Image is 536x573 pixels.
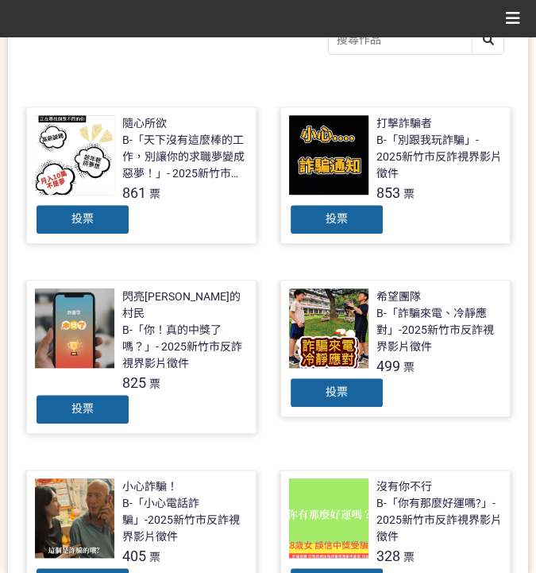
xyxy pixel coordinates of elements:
[403,551,415,563] span: 票
[122,548,146,564] span: 405
[149,188,160,200] span: 票
[122,115,167,132] div: 隨心所欲
[403,188,415,200] span: 票
[122,478,178,495] div: 小心詐騙！
[71,402,94,415] span: 投票
[376,495,502,545] div: B-「你有那麼好運嗎?」- 2025新竹市反詐視界影片徵件
[326,385,348,398] span: 投票
[149,377,160,390] span: 票
[122,374,146,391] span: 825
[376,305,502,355] div: B-「詐騙來電、冷靜應對」-2025新竹市反詐視界影片徵件
[329,26,503,54] input: 搜尋作品
[326,212,348,225] span: 投票
[280,280,511,417] a: 希望團隊B-「詐騙來電、冷靜應對」-2025新竹市反詐視界影片徵件499票投票
[122,495,248,545] div: B-「小心電話詐騙」-2025新竹市反詐視界影片徵件
[376,115,432,132] div: 打擊詐騙者
[122,184,146,201] span: 861
[376,478,432,495] div: 沒有你不行
[376,288,421,305] div: 希望團隊
[71,212,94,225] span: 投票
[26,106,256,244] a: 隨心所欲B-「天下沒有這麼棒的工作，別讓你的求職夢變成惡夢！」- 2025新竹市反詐視界影片徵件861票投票
[403,361,415,374] span: 票
[26,280,256,434] a: 閃亮[PERSON_NAME]的村民B-「你！真的中獎了嗎？」- 2025新竹市反詐視界影片徵件825票投票
[376,184,400,201] span: 853
[122,132,248,182] div: B-「天下沒有這麼棒的工作，別讓你的求職夢變成惡夢！」- 2025新竹市反詐視界影片徵件
[376,548,400,564] span: 328
[376,132,502,182] div: B-「別跟我玩詐騙」- 2025新竹市反詐視界影片徵件
[122,322,248,372] div: B-「你！真的中獎了嗎？」- 2025新竹市反詐視界影片徵件
[122,288,248,322] div: 閃亮[PERSON_NAME]的村民
[280,106,511,244] a: 打擊詐騙者B-「別跟我玩詐騙」- 2025新竹市反詐視界影片徵件853票投票
[149,551,160,563] span: 票
[376,358,400,374] span: 499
